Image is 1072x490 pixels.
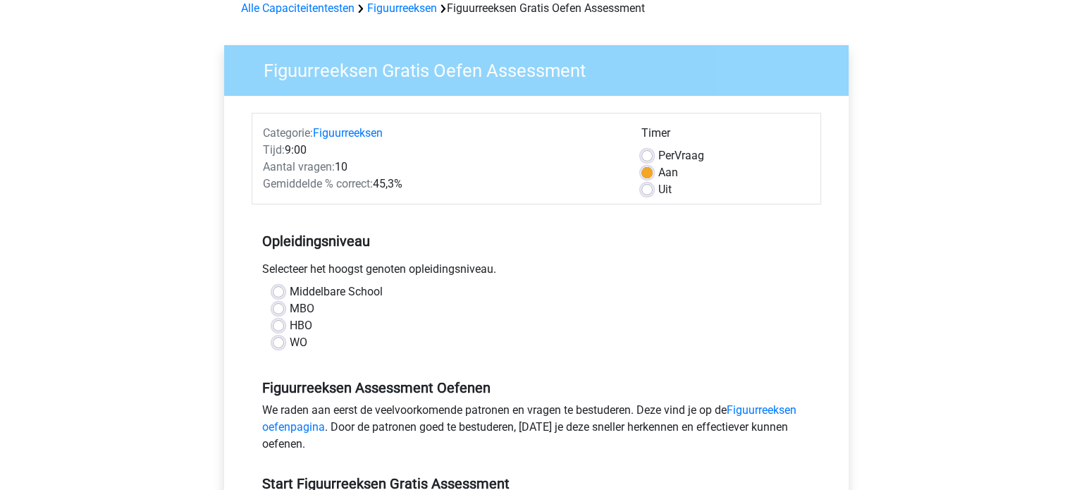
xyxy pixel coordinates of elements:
[252,142,631,159] div: 9:00
[263,160,335,173] span: Aantal vragen:
[262,379,811,396] h5: Figuurreeksen Assessment Oefenen
[262,227,811,255] h5: Opleidingsniveau
[641,125,810,147] div: Timer
[290,334,307,351] label: WO
[252,176,631,192] div: 45,3%
[263,126,313,140] span: Categorie:
[290,283,383,300] label: Middelbare School
[290,317,312,334] label: HBO
[658,164,678,181] label: Aan
[252,159,631,176] div: 10
[658,181,672,198] label: Uit
[313,126,383,140] a: Figuurreeksen
[367,1,437,15] a: Figuurreeksen
[252,261,821,283] div: Selecteer het hoogst genoten opleidingsniveau.
[241,1,355,15] a: Alle Capaciteitentesten
[252,402,821,458] div: We raden aan eerst de veelvoorkomende patronen en vragen te bestuderen. Deze vind je op de . Door...
[263,177,373,190] span: Gemiddelde % correct:
[263,143,285,157] span: Tijd:
[658,149,674,162] span: Per
[247,54,838,82] h3: Figuurreeksen Gratis Oefen Assessment
[290,300,314,317] label: MBO
[658,147,704,164] label: Vraag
